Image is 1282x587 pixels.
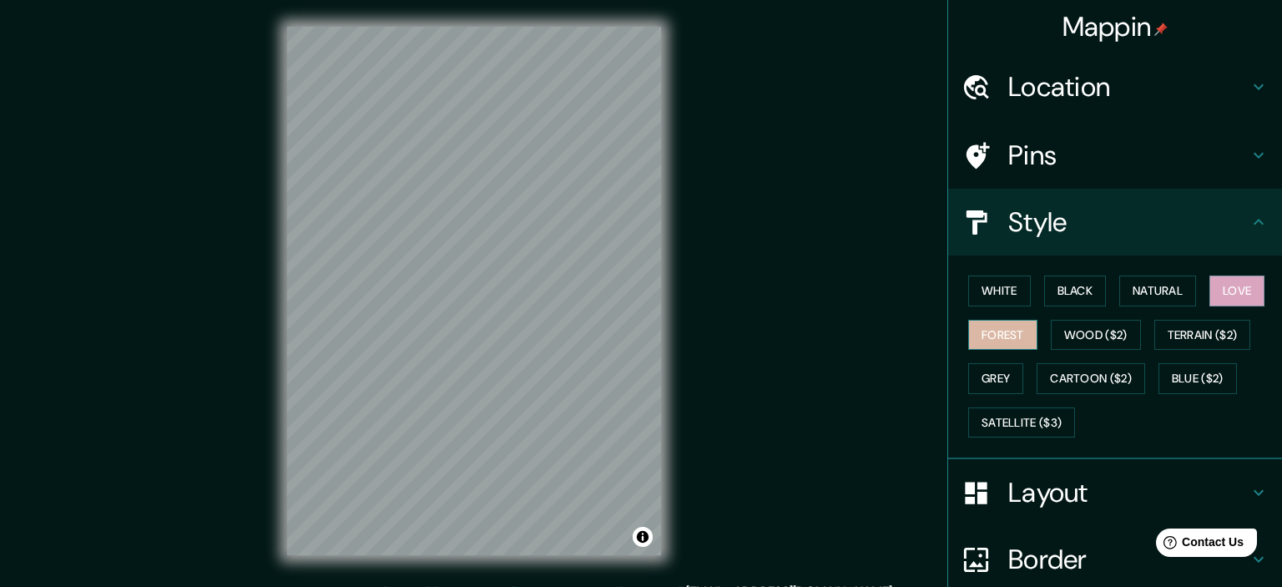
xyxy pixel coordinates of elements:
h4: Border [1008,543,1249,576]
img: pin-icon.png [1154,23,1168,36]
button: Blue ($2) [1158,363,1237,394]
button: Forest [968,320,1037,351]
canvas: Map [287,27,661,555]
button: Toggle attribution [633,527,653,547]
button: Grey [968,363,1023,394]
button: Wood ($2) [1051,320,1141,351]
button: Black [1044,276,1107,306]
div: Pins [948,122,1282,189]
button: Natural [1119,276,1196,306]
h4: Mappin [1062,10,1168,43]
button: Love [1209,276,1264,306]
h4: Style [1008,205,1249,239]
h4: Layout [1008,476,1249,509]
button: Satellite ($3) [968,407,1075,438]
div: Location [948,53,1282,120]
div: Style [948,189,1282,256]
button: Cartoon ($2) [1037,363,1145,394]
button: Terrain ($2) [1154,320,1251,351]
div: Layout [948,459,1282,526]
h4: Location [1008,70,1249,104]
h4: Pins [1008,139,1249,172]
iframe: Help widget launcher [1133,522,1264,569]
button: White [968,276,1031,306]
